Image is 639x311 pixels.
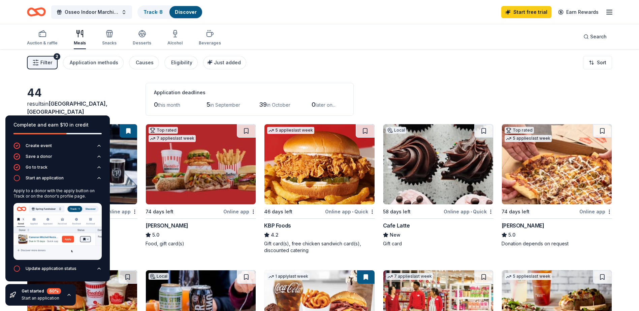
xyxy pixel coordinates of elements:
[26,143,52,148] div: Create event
[54,53,60,60] div: 2
[27,56,58,69] button: Filter2
[264,240,375,254] div: Gift card(s), free chicken sandwich card(s), discounted catering
[199,27,221,49] button: Beverages
[383,221,410,230] div: Cafe Latte
[501,6,551,18] a: Start free trial
[267,127,314,134] div: 5 applies last week
[26,165,47,170] div: Go to track
[133,27,151,49] button: Desserts
[13,142,102,153] button: Create event
[210,102,240,108] span: in September
[271,231,279,239] span: 4.2
[26,154,52,159] div: Save a donor
[164,56,198,69] button: Eligibility
[13,185,102,265] div: Start an application
[149,273,169,280] div: Local
[105,207,137,216] div: Online app
[22,296,61,301] div: Start an application
[171,59,192,67] div: Eligibility
[65,8,119,16] span: Osseo Indoor Marching Band Concert and Silent Auction
[312,101,316,108] span: 0
[13,121,102,129] div: Complete and earn $10 in credit
[383,208,411,216] div: 58 days left
[578,30,612,43] button: Search
[579,207,612,216] div: Online app
[70,59,118,67] div: Application methods
[26,266,76,271] div: Update application status
[149,135,196,142] div: 7 applies last week
[214,60,241,65] span: Just added
[137,5,203,19] button: Track· 8Discover
[146,221,188,230] div: [PERSON_NAME]
[203,56,246,69] button: Just added
[167,40,183,46] div: Alcohol
[386,273,433,280] div: 7 applies last week
[146,124,256,204] img: Image for Portillo's
[26,175,64,181] div: Start an application
[223,207,256,216] div: Online app
[267,273,310,280] div: 1 apply last week
[471,209,472,214] span: •
[502,240,612,247] div: Donation depends on request
[352,209,353,214] span: •
[554,6,603,18] a: Earn Rewards
[154,101,158,108] span: 0
[27,40,58,46] div: Auction & raffle
[40,59,52,67] span: Filter
[158,102,180,108] span: this month
[508,231,515,239] span: 5.0
[583,56,612,69] button: Sort
[102,27,117,49] button: Snacks
[502,124,612,247] a: Image for Casey'sTop rated5 applieslast week74 days leftOnline app[PERSON_NAME]5.0Donation depend...
[502,221,544,230] div: [PERSON_NAME]
[154,89,345,97] div: Application deadlines
[74,40,86,46] div: Meals
[27,4,46,20] a: Home
[74,27,86,49] button: Meals
[13,164,102,175] button: Go to track
[27,27,58,49] button: Auction & raffle
[505,273,552,280] div: 5 applies last week
[133,40,151,46] div: Desserts
[325,207,375,216] div: Online app Quick
[102,40,117,46] div: Snacks
[167,27,183,49] button: Alcohol
[390,231,401,239] span: New
[444,207,493,216] div: Online app Quick
[47,288,61,294] div: 60 %
[206,101,210,108] span: 5
[590,33,607,41] span: Search
[259,101,267,108] span: 39
[13,265,102,276] button: Update application status
[386,127,406,134] div: Local
[264,124,375,254] a: Image for KBP Foods5 applieslast week46 days leftOnline app•QuickKBP Foods4.2Gift card(s), free c...
[22,288,61,294] div: Get started
[383,124,493,247] a: Image for Cafe LatteLocal58 days leftOnline app•QuickCafe LatteNewGift card
[383,240,493,247] div: Gift card
[505,135,552,142] div: 5 applies last week
[316,102,336,108] span: later on...
[13,188,102,199] div: Apply to a donor with the apply button on Track or on the donor's profile page.
[175,9,197,15] a: Discover
[264,221,291,230] div: KBP Foods
[383,124,493,204] img: Image for Cafe Latte
[27,100,107,115] span: in
[51,5,132,19] button: Osseo Indoor Marching Band Concert and Silent Auction
[136,59,154,67] div: Causes
[199,40,221,46] div: Beverages
[146,124,256,247] a: Image for Portillo'sTop rated7 applieslast week74 days leftOnline app[PERSON_NAME]5.0Food, gift c...
[143,9,163,15] a: Track· 8
[152,231,159,239] span: 5.0
[13,203,102,260] img: Apply
[27,100,137,116] div: results
[13,153,102,164] button: Save a donor
[129,56,159,69] button: Causes
[27,100,107,115] span: [GEOGRAPHIC_DATA], [GEOGRAPHIC_DATA]
[63,56,124,69] button: Application methods
[502,124,612,204] img: Image for Casey's
[264,208,292,216] div: 46 days left
[149,127,178,134] div: Top rated
[505,127,534,134] div: Top rated
[146,240,256,247] div: Food, gift card(s)
[597,59,606,67] span: Sort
